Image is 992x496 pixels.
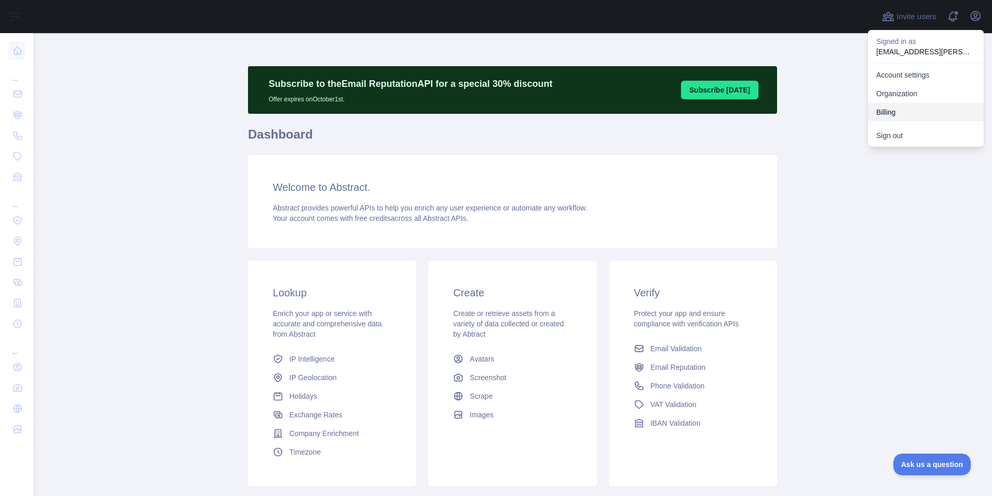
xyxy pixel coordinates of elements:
span: Screenshot [470,372,506,383]
a: Screenshot [449,368,576,387]
span: IP Intelligence [289,354,335,364]
h3: Verify [634,285,752,300]
a: IBAN Validation [630,414,756,432]
span: Create or retrieve assets from a variety of data collected or created by Abtract [453,309,564,338]
div: ... [8,188,25,209]
span: Exchange Rates [289,410,343,420]
button: Billing [868,103,984,122]
button: Sign out [868,126,984,145]
span: Enrich your app or service with accurate and comprehensive data from Abstract [273,309,382,338]
button: Invite users [880,8,938,25]
a: Holidays [269,387,395,405]
span: Protect your app and ensure compliance with verification APIs [634,309,739,328]
p: [EMAIL_ADDRESS][PERSON_NAME][DOMAIN_NAME] [876,47,975,57]
p: Subscribe to the Email Reputation API for a special 30 % discount [269,77,552,91]
span: Abstract provides powerful APIs to help you enrich any user experience or automate any workflow. [273,204,587,212]
span: Your account comes with across all Abstract APIs. [273,214,468,222]
a: VAT Validation [630,395,756,414]
span: Phone Validation [650,381,705,391]
a: Exchange Rates [269,405,395,424]
span: Avatars [470,354,494,364]
span: Scrape [470,391,492,401]
a: IP Intelligence [269,350,395,368]
a: Company Enrichment [269,424,395,443]
h3: Create [453,285,571,300]
span: Holidays [289,391,317,401]
a: Account settings [868,66,984,84]
a: Email Reputation [630,358,756,377]
span: Images [470,410,493,420]
div: ... [8,62,25,83]
span: Email Validation [650,343,702,354]
a: Organization [868,84,984,103]
a: IP Geolocation [269,368,395,387]
a: Images [449,405,576,424]
a: Avatars [449,350,576,368]
h3: Lookup [273,285,391,300]
span: IP Geolocation [289,372,337,383]
span: Timezone [289,447,321,457]
a: Timezone [269,443,395,461]
span: IBAN Validation [650,418,701,428]
h3: Welcome to Abstract. [273,180,752,194]
span: Company Enrichment [289,428,359,439]
span: VAT Validation [650,399,696,410]
p: Signed in as [876,36,975,47]
div: ... [8,335,25,356]
span: free credits [355,214,391,222]
h1: Dashboard [248,126,777,151]
iframe: Toggle Customer Support [893,454,971,475]
a: Email Validation [630,339,756,358]
span: Invite users [896,11,936,23]
p: Offer expires on October 1st. [269,91,552,103]
button: Subscribe [DATE] [681,81,758,99]
a: Phone Validation [630,377,756,395]
span: Email Reputation [650,362,706,372]
a: Scrape [449,387,576,405]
